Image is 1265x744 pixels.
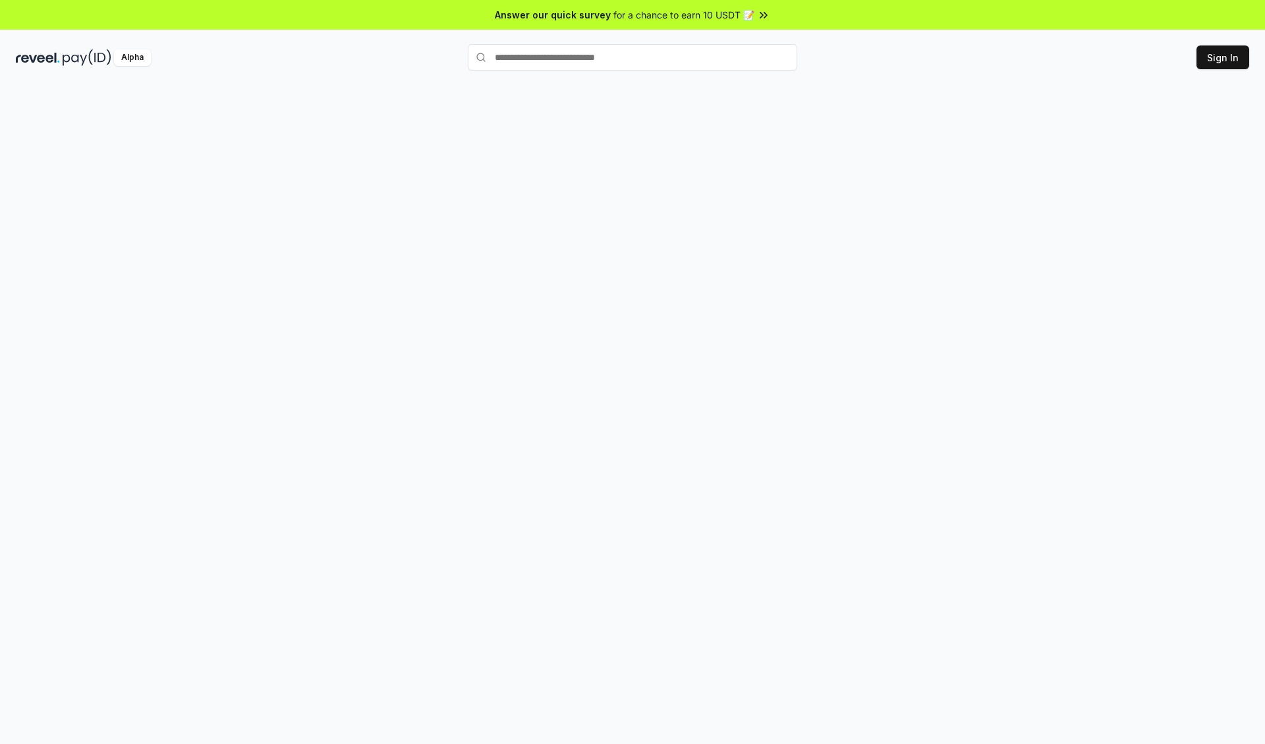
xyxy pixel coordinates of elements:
div: Alpha [114,49,151,66]
span: Answer our quick survey [495,8,611,22]
img: reveel_dark [16,49,60,66]
span: for a chance to earn 10 USDT 📝 [613,8,754,22]
img: pay_id [63,49,111,66]
button: Sign In [1196,45,1249,69]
